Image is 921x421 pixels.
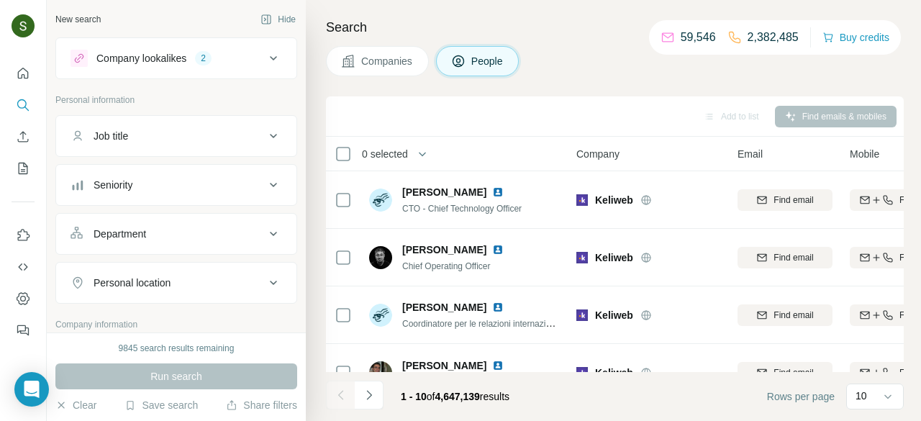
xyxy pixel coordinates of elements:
[401,391,509,402] span: results
[56,41,296,76] button: Company lookalikes2
[767,389,835,404] span: Rows per page
[12,286,35,312] button: Dashboard
[362,147,408,161] span: 0 selected
[850,147,879,161] span: Mobile
[773,194,813,207] span: Find email
[822,27,889,47] button: Buy credits
[576,147,620,161] span: Company
[369,361,392,384] img: Avatar
[96,51,186,65] div: Company lookalikes
[492,186,504,198] img: LinkedIn logo
[12,124,35,150] button: Enrich CSV
[14,372,49,407] div: Open Intercom Messenger
[55,318,297,331] p: Company information
[492,360,504,371] img: LinkedIn logo
[12,92,35,118] button: Search
[402,358,486,373] span: [PERSON_NAME]
[94,276,171,290] div: Personal location
[402,204,522,214] span: CTO - Chief Technology Officer
[856,389,867,403] p: 10
[12,155,35,181] button: My lists
[12,222,35,248] button: Use Surfe on LinkedIn
[402,317,564,329] span: Coordinatore per le relazioni internazionali
[576,309,588,321] img: Logo of Keliweb
[773,309,813,322] span: Find email
[738,362,832,384] button: Find email
[12,317,35,343] button: Feedback
[738,304,832,326] button: Find email
[773,366,813,379] span: Find email
[402,300,486,314] span: [PERSON_NAME]
[748,29,799,46] p: 2,382,485
[355,381,384,409] button: Navigate to next page
[773,251,813,264] span: Find email
[738,247,832,268] button: Find email
[576,252,588,263] img: Logo of Keliweb
[681,29,716,46] p: 59,546
[56,217,296,251] button: Department
[124,398,198,412] button: Save search
[576,194,588,206] img: Logo of Keliweb
[402,243,486,257] span: [PERSON_NAME]
[94,227,146,241] div: Department
[94,129,128,143] div: Job title
[226,398,297,412] button: Share filters
[56,119,296,153] button: Job title
[471,54,504,68] span: People
[576,367,588,379] img: Logo of Keliweb
[369,189,392,212] img: Avatar
[56,168,296,202] button: Seniority
[55,13,101,26] div: New search
[492,302,504,313] img: LinkedIn logo
[12,254,35,280] button: Use Surfe API
[55,398,96,412] button: Clear
[326,17,904,37] h4: Search
[250,9,306,30] button: Hide
[595,308,633,322] span: Keliweb
[427,391,435,402] span: of
[435,391,480,402] span: 4,647,139
[595,250,633,265] span: Keliweb
[402,185,486,199] span: [PERSON_NAME]
[195,52,212,65] div: 2
[369,246,392,269] img: Avatar
[738,189,832,211] button: Find email
[595,193,633,207] span: Keliweb
[595,366,633,380] span: Keliweb
[738,147,763,161] span: Email
[492,244,504,255] img: LinkedIn logo
[56,266,296,300] button: Personal location
[94,178,132,192] div: Seniority
[369,304,392,327] img: Avatar
[402,261,491,271] span: Chief Operating Officer
[401,391,427,402] span: 1 - 10
[55,94,297,107] p: Personal information
[12,60,35,86] button: Quick start
[119,342,235,355] div: 9845 search results remaining
[361,54,414,68] span: Companies
[12,14,35,37] img: Avatar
